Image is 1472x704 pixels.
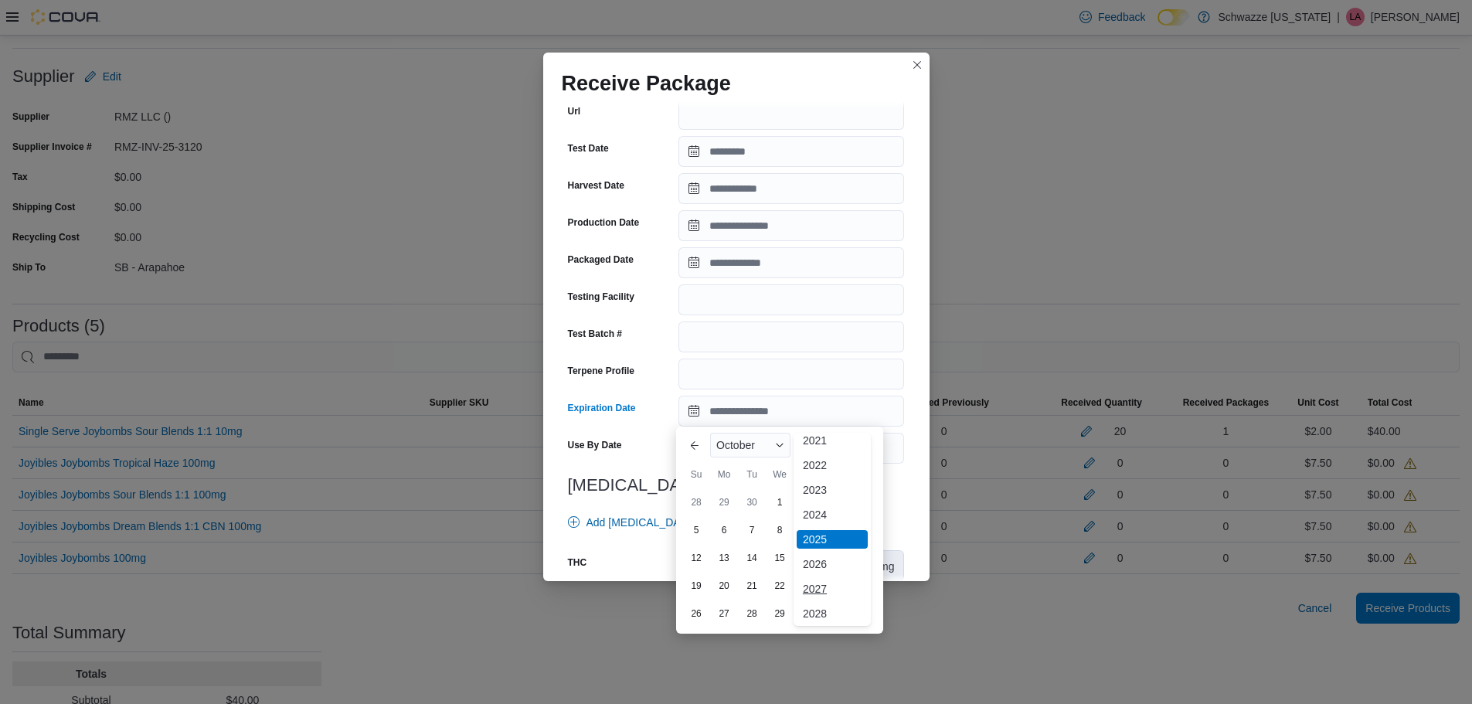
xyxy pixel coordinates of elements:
[562,71,731,96] h1: Receive Package
[568,365,634,377] label: Terpene Profile
[797,604,868,623] div: 2028
[682,488,877,627] div: October, 2025
[797,456,868,474] div: 2022
[712,573,736,598] div: day-20
[678,210,904,241] input: Press the down key to open a popover containing a calendar.
[712,462,736,487] div: Mo
[716,439,755,451] span: October
[767,490,792,515] div: day-1
[678,136,904,167] input: Press the down key to open a popover containing a calendar.
[712,490,736,515] div: day-29
[797,580,868,598] div: 2027
[870,551,903,580] div: mg
[568,328,622,340] label: Test Batch #
[568,476,905,495] h3: [MEDICAL_DATA]
[767,462,792,487] div: We
[767,518,792,542] div: day-8
[562,507,702,538] button: Add [MEDICAL_DATA]
[739,462,764,487] div: Tu
[767,546,792,570] div: day-15
[684,490,709,515] div: day-28
[739,546,764,570] div: day-14
[767,601,792,626] div: day-29
[712,518,736,542] div: day-6
[684,573,709,598] div: day-19
[797,431,868,450] div: 2021
[739,518,764,542] div: day-7
[568,142,609,155] label: Test Date
[684,462,709,487] div: Su
[678,247,904,278] input: Press the down key to open a popover containing a calendar.
[568,402,636,414] label: Expiration Date
[568,556,587,569] label: THC
[684,518,709,542] div: day-5
[710,433,790,457] div: Button. Open the month selector. October is currently selected.
[767,573,792,598] div: day-22
[684,546,709,570] div: day-12
[586,515,696,530] span: Add [MEDICAL_DATA]
[797,481,868,499] div: 2023
[797,555,868,573] div: 2026
[739,601,764,626] div: day-28
[684,601,709,626] div: day-26
[739,490,764,515] div: day-30
[712,546,736,570] div: day-13
[739,573,764,598] div: day-21
[568,291,634,303] label: Testing Facility
[678,173,904,204] input: Press the down key to open a popover containing a calendar.
[682,433,707,457] button: Previous Month
[568,105,581,117] label: Url
[712,601,736,626] div: day-27
[568,216,640,229] label: Production Date
[797,530,868,549] div: 2025
[568,253,634,266] label: Packaged Date
[908,56,926,74] button: Closes this modal window
[797,505,868,524] div: 2024
[568,439,622,451] label: Use By Date
[568,179,624,192] label: Harvest Date
[678,396,904,427] input: Press the down key to enter a popover containing a calendar. Press the escape key to close the po...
